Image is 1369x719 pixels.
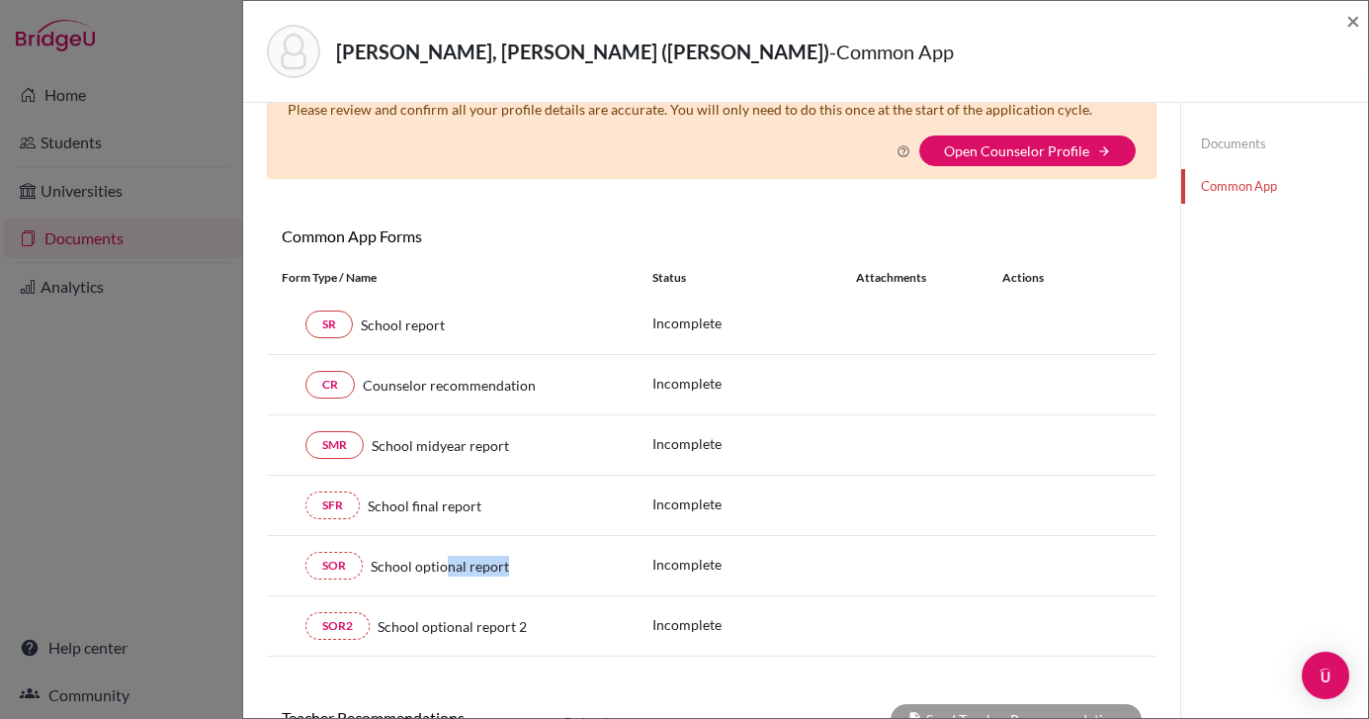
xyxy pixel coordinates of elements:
span: School optional report [371,556,509,577]
p: Please review and confirm all your profile details are accurate. You will only need to do this on... [288,99,1092,120]
a: SOR2 [305,612,370,640]
a: Documents [1181,127,1368,161]
i: arrow_forward [1097,144,1111,158]
div: Actions [979,269,1101,287]
p: Incomplete [652,554,856,575]
p: Incomplete [652,313,856,333]
p: Incomplete [652,494,856,514]
div: Form Type / Name [267,269,638,287]
div: Open Intercom Messenger [1302,652,1349,699]
span: Counselor recommendation [363,375,536,396]
span: - Common App [829,40,954,63]
span: × [1346,6,1360,35]
p: Incomplete [652,373,856,394]
button: Open Counselor Profilearrow_forward [919,135,1136,166]
strong: [PERSON_NAME], [PERSON_NAME] ([PERSON_NAME]) [336,40,829,63]
span: School report [361,315,445,335]
p: Incomplete [652,433,856,454]
a: CR [305,371,355,399]
a: SMR [305,431,364,459]
span: School optional report 2 [378,616,527,637]
p: Incomplete [652,614,856,635]
a: SOR [305,552,363,580]
a: SFR [305,492,360,519]
span: School final report [368,495,481,516]
a: SR [305,311,353,338]
a: Open Counselor Profile [944,142,1089,159]
span: School midyear report [372,435,509,456]
div: Attachments [856,269,979,287]
h6: Common App Forms [267,226,712,245]
div: Status [652,269,856,287]
button: Close [1346,9,1360,33]
a: Common App [1181,169,1368,204]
